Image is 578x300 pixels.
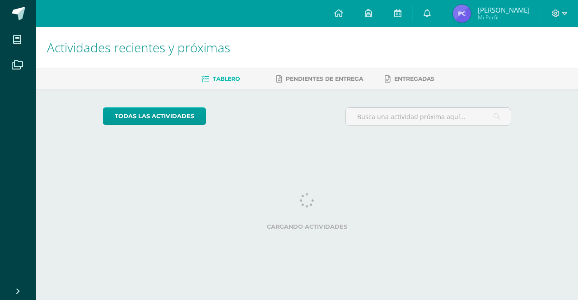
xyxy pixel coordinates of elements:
[478,14,530,21] span: Mi Perfil
[103,223,512,230] label: Cargando actividades
[453,5,471,23] img: 37743bf959232a480a22ce5c81f3c6a8.png
[478,5,530,14] span: [PERSON_NAME]
[103,107,206,125] a: todas las Actividades
[385,72,434,86] a: Entregadas
[47,39,230,56] span: Actividades recientes y próximas
[201,72,240,86] a: Tablero
[346,108,511,125] input: Busca una actividad próxima aquí...
[213,75,240,82] span: Tablero
[394,75,434,82] span: Entregadas
[276,72,363,86] a: Pendientes de entrega
[286,75,363,82] span: Pendientes de entrega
